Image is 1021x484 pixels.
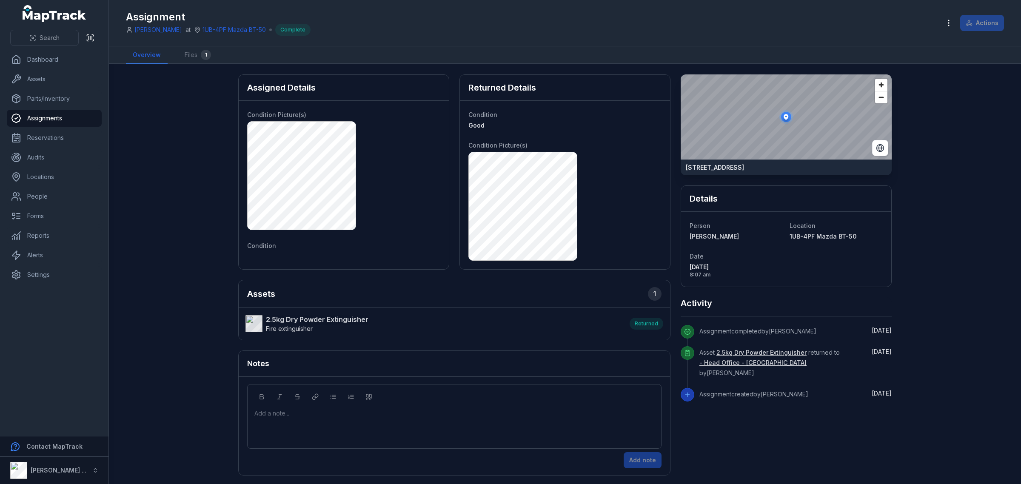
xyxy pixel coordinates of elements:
[690,193,718,205] h2: Details
[468,122,485,129] span: Good
[7,266,102,283] a: Settings
[468,111,497,118] span: Condition
[468,142,528,149] span: Condition Picture(s)
[201,50,211,60] div: 1
[134,26,182,34] a: [PERSON_NAME]
[790,232,883,241] a: 1UB-4PF Mazda BT-50
[178,46,218,64] a: Files1
[648,287,662,301] div: 1
[699,349,840,376] span: Asset returned to by [PERSON_NAME]
[699,359,807,367] a: - Head Office - [GEOGRAPHIC_DATA]
[681,297,712,309] h2: Activity
[7,247,102,264] a: Alerts
[690,263,783,278] time: 9/30/2025, 8:07:24 AM
[690,232,783,241] a: [PERSON_NAME]
[126,10,311,24] h1: Assignment
[31,467,90,474] strong: [PERSON_NAME] Air
[26,443,83,450] strong: Contact MapTrack
[468,82,536,94] h2: Returned Details
[872,390,892,397] time: 9/30/2025, 8:07:24 AM
[266,325,313,332] span: Fire extinguisher
[275,24,311,36] div: Complete
[872,390,892,397] span: [DATE]
[7,168,102,185] a: Locations
[690,253,704,260] span: Date
[247,242,276,249] span: Condition
[7,90,102,107] a: Parts/Inventory
[872,348,892,355] span: [DATE]
[716,348,807,357] a: 2.5kg Dry Powder Extinguisher
[7,227,102,244] a: Reports
[686,163,744,172] strong: [STREET_ADDRESS]
[247,358,269,370] h3: Notes
[7,51,102,68] a: Dashboard
[690,263,783,271] span: [DATE]
[7,208,102,225] a: Forms
[790,233,857,240] span: 1UB-4PF Mazda BT-50
[690,222,710,229] span: Person
[872,327,892,334] time: 9/30/2025, 9:19:47 AM
[699,327,816,335] span: Assignment completed by [PERSON_NAME]
[875,91,887,103] button: Zoom out
[7,188,102,205] a: People
[185,26,191,34] span: at
[245,314,621,333] a: 2.5kg Dry Powder ExtinguisherFire extinguisher
[699,390,808,398] span: Assignment created by [PERSON_NAME]
[872,348,892,355] time: 9/30/2025, 9:19:47 AM
[872,327,892,334] span: [DATE]
[630,318,663,330] div: Returned
[23,5,86,22] a: MapTrack
[690,271,783,278] span: 8:07 am
[126,46,168,64] a: Overview
[681,74,892,159] canvas: Map
[247,287,662,301] h2: Assets
[266,314,368,325] strong: 2.5kg Dry Powder Extinguisher
[872,140,888,156] button: Switch to Satellite View
[875,79,887,91] button: Zoom in
[10,30,79,46] button: Search
[7,110,102,127] a: Assignments
[7,71,102,88] a: Assets
[40,34,60,42] span: Search
[247,111,306,118] span: Condition Picture(s)
[7,149,102,166] a: Audits
[247,82,316,94] h2: Assigned Details
[202,26,266,34] a: 1UB-4PF Mazda BT-50
[790,222,816,229] span: Location
[7,129,102,146] a: Reservations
